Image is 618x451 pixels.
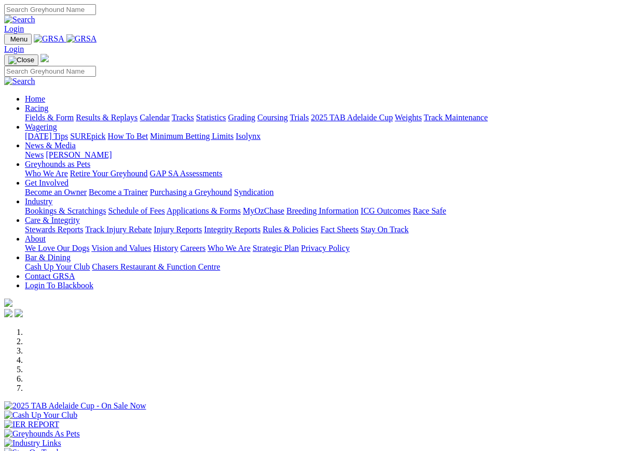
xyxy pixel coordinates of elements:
[150,188,232,196] a: Purchasing a Greyhound
[234,188,273,196] a: Syndication
[4,420,59,429] img: IER REPORT
[108,206,164,215] a: Schedule of Fees
[4,411,77,420] img: Cash Up Your Club
[25,169,68,178] a: Who We Are
[196,113,226,122] a: Statistics
[150,169,223,178] a: GAP SA Assessments
[25,94,45,103] a: Home
[40,54,49,62] img: logo-grsa-white.png
[361,206,410,215] a: ICG Outcomes
[70,132,105,140] a: SUREpick
[25,104,48,112] a: Racing
[290,113,309,122] a: Trials
[4,309,12,317] img: facebook.svg
[92,262,220,271] a: Chasers Restaurant & Function Centre
[208,244,251,252] a: Who We Are
[4,15,35,24] img: Search
[4,24,24,33] a: Login
[286,206,359,215] a: Breeding Information
[180,244,205,252] a: Careers
[25,225,614,234] div: Care & Integrity
[424,113,488,122] a: Track Maintenance
[257,113,288,122] a: Coursing
[8,56,34,64] img: Close
[413,206,446,215] a: Race Safe
[321,225,359,234] a: Fact Sheets
[25,178,68,187] a: Get Involved
[140,113,170,122] a: Calendar
[25,234,46,243] a: About
[25,188,87,196] a: Become an Owner
[25,281,93,290] a: Login To Blackbook
[25,206,106,215] a: Bookings & Scratchings
[25,160,90,168] a: Greyhounds as Pets
[89,188,148,196] a: Become a Trainer
[167,206,241,215] a: Applications & Forms
[4,77,35,86] img: Search
[228,113,255,122] a: Grading
[85,225,152,234] a: Track Injury Rebate
[4,429,80,439] img: Greyhounds As Pets
[25,262,614,272] div: Bar & Dining
[25,150,44,159] a: News
[4,45,24,53] a: Login
[108,132,148,140] a: How To Bet
[253,244,299,252] a: Strategic Plan
[204,225,260,234] a: Integrity Reports
[34,34,64,44] img: GRSA
[4,401,146,411] img: 2025 TAB Adelaide Cup - On Sale Now
[25,244,89,252] a: We Love Our Dogs
[25,253,71,262] a: Bar & Dining
[25,113,614,122] div: Racing
[25,262,90,271] a: Cash Up Your Club
[25,206,614,216] div: Industry
[25,150,614,160] div: News & Media
[4,439,61,448] img: Industry Links
[4,54,38,66] button: Toggle navigation
[4,66,96,77] input: Search
[4,299,12,307] img: logo-grsa-white.png
[25,216,80,224] a: Care & Integrity
[25,141,76,150] a: News & Media
[172,113,194,122] a: Tracks
[311,113,393,122] a: 2025 TAB Adelaide Cup
[4,4,96,15] input: Search
[25,122,57,131] a: Wagering
[243,206,284,215] a: MyOzChase
[76,113,138,122] a: Results & Replays
[4,34,32,45] button: Toggle navigation
[361,225,408,234] a: Stay On Track
[25,169,614,178] div: Greyhounds as Pets
[25,132,614,141] div: Wagering
[153,244,178,252] a: History
[150,132,234,140] a: Minimum Betting Limits
[154,225,202,234] a: Injury Reports
[25,113,74,122] a: Fields & Form
[236,132,260,140] a: Isolynx
[91,244,151,252] a: Vision and Values
[25,197,52,206] a: Industry
[66,34,97,44] img: GRSA
[25,244,614,253] div: About
[25,132,68,140] a: [DATE] Tips
[46,150,112,159] a: [PERSON_NAME]
[25,272,75,280] a: Contact GRSA
[15,309,23,317] img: twitter.svg
[25,188,614,197] div: Get Involved
[395,113,422,122] a: Weights
[70,169,148,178] a: Retire Your Greyhound
[301,244,350,252] a: Privacy Policy
[263,225,319,234] a: Rules & Policies
[25,225,83,234] a: Stewards Reports
[10,35,28,43] span: Menu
